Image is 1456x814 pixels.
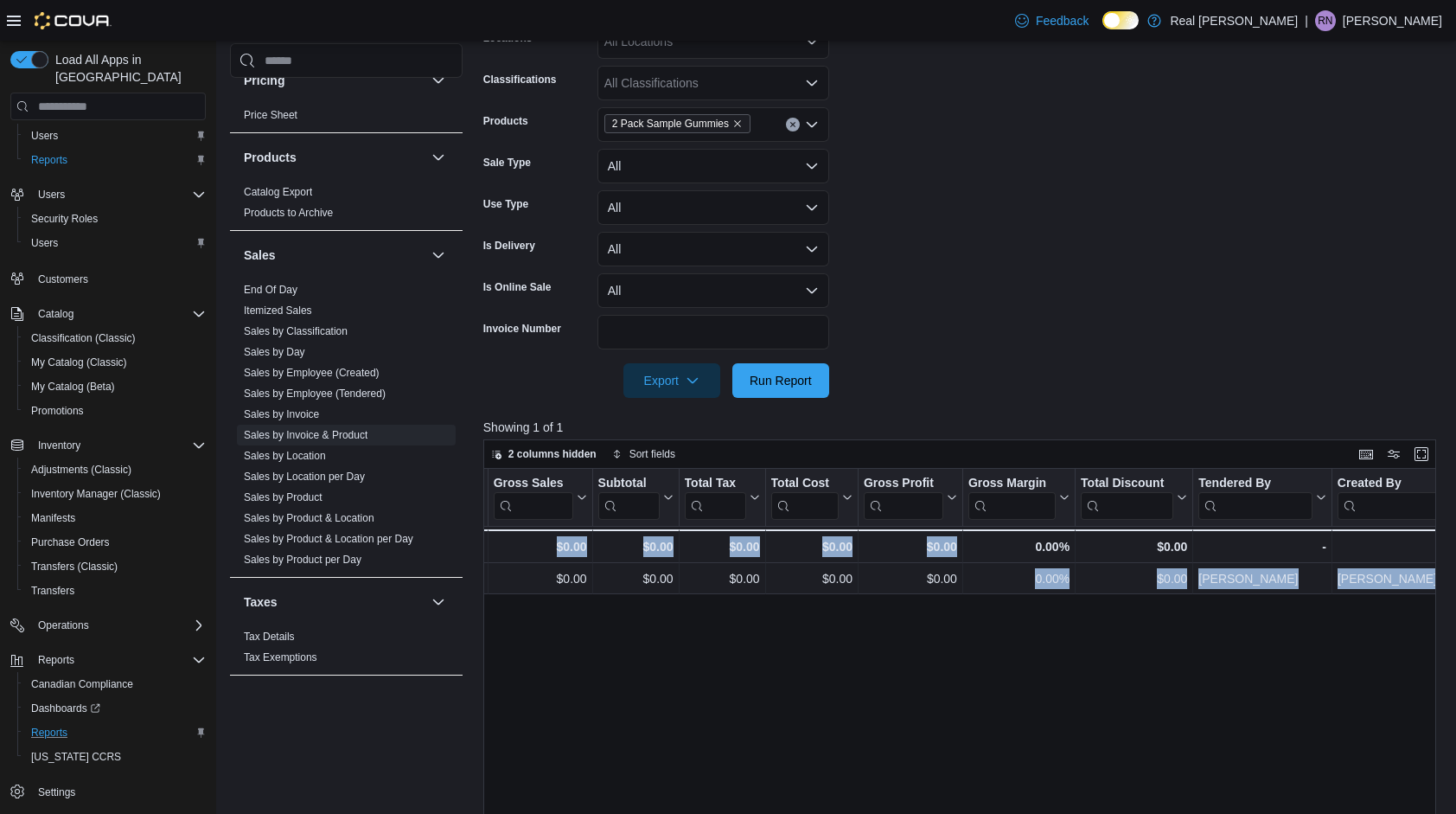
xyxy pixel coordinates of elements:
[24,698,206,719] span: Dashboards
[244,149,297,166] h3: Products
[244,651,317,664] span: Tax Exemptions
[1036,12,1089,29] span: Feedback
[1318,10,1332,31] span: RN
[31,304,206,324] span: Catalog
[24,532,117,553] a: Purchase Orders
[24,580,81,601] a: Transfers
[17,124,213,148] button: Users
[24,352,134,373] a: My Catalog (Classic)
[24,698,107,719] a: Dashboards
[612,115,729,132] span: 2 Pack Sample Gummies
[24,401,206,421] span: Promotions
[493,568,586,589] div: $0.00
[31,677,133,691] span: Canadian Compliance
[244,491,322,503] a: Sales by Product
[38,188,65,202] span: Users
[24,484,168,504] a: Inventory Manager (Classic)
[968,568,1070,589] div: 0.00%
[1081,568,1187,589] div: $0.00
[17,696,213,721] a: Dashboards
[244,407,319,421] span: Sales by Invoice
[1170,10,1298,31] p: Real [PERSON_NAME]
[244,471,365,483] a: Sales by Location per Day
[864,476,957,520] button: Gross Profit
[786,118,800,131] button: Clear input
[31,184,206,205] span: Users
[31,304,80,324] button: Catalog
[864,536,957,557] div: $0.00
[17,207,213,231] button: Security Roles
[17,350,213,375] button: My Catalog (Classic)
[24,328,143,349] a: Classification (Classic)
[244,345,305,359] span: Sales by Day
[483,322,561,336] label: Invoice Number
[597,273,829,308] button: All
[244,388,386,400] a: Sales by Employee (Tendered)
[38,619,89,632] span: Operations
[24,208,105,229] a: Security Roles
[244,108,297,122] span: Price Sheet
[31,129,58,143] span: Users
[597,232,829,266] button: All
[31,782,82,803] a: Settings
[24,674,206,695] span: Canadian Compliance
[244,109,297,121] a: Price Sheet
[31,535,110,549] span: Purchase Orders
[230,182,463,230] div: Products
[244,206,333,220] span: Products to Archive
[684,476,745,492] div: Total Tax
[24,208,206,229] span: Security Roles
[38,785,75,799] span: Settings
[31,212,98,226] span: Security Roles
[244,428,367,442] span: Sales by Invoice & Product
[770,568,852,589] div: $0.00
[17,399,213,423] button: Promotions
[31,781,206,803] span: Settings
[38,307,73,321] span: Catalog
[597,536,673,557] div: $0.00
[1102,11,1139,29] input: Dark Mode
[244,449,326,463] span: Sales by Location
[684,536,759,557] div: $0.00
[31,435,206,456] span: Inventory
[1081,536,1187,557] div: $0.00
[597,149,829,183] button: All
[684,476,759,520] button: Total Tax
[17,721,213,745] button: Reports
[770,476,838,520] div: Total Cost
[1356,444,1376,465] button: Keyboard shortcuts
[750,372,812,389] span: Run Report
[805,118,819,131] button: Open list of options
[31,184,72,205] button: Users
[1198,476,1312,492] div: Tendered By
[24,376,122,397] a: My Catalog (Beta)
[244,631,295,643] a: Tax Details
[428,70,449,91] button: Pricing
[483,239,535,253] label: Is Delivery
[864,476,943,520] div: Gross Profit
[24,747,206,767] span: Washington CCRS
[35,12,112,29] img: Cova
[24,150,206,170] span: Reports
[770,476,838,492] div: Total Cost
[17,554,213,579] button: Transfers (Classic)
[24,150,74,170] a: Reports
[31,615,96,636] button: Operations
[244,207,333,219] a: Products to Archive
[483,114,528,128] label: Products
[864,568,957,589] div: $0.00
[3,779,213,804] button: Settings
[428,245,449,266] button: Sales
[17,506,213,530] button: Manifests
[24,747,128,767] a: [US_STATE] CCRS
[244,149,425,166] button: Products
[805,76,819,90] button: Open list of options
[428,147,449,168] button: Products
[244,304,312,317] span: Itemized Sales
[24,722,206,743] span: Reports
[244,490,322,504] span: Sales by Product
[732,363,829,398] button: Run Report
[493,476,586,520] button: Gross Sales
[1343,10,1442,31] p: [PERSON_NAME]
[629,447,675,461] span: Sort fields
